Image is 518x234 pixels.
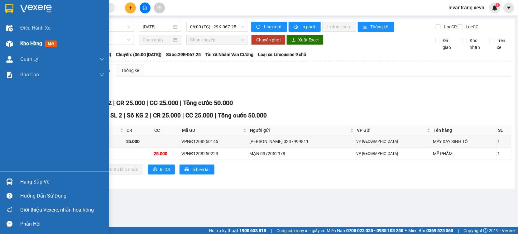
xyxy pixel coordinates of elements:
strong: 0708 023 035 - 0935 103 250 [346,228,403,233]
span: aim [157,6,161,10]
div: VP [GEOGRAPHIC_DATA] [357,151,431,157]
span: | [215,112,216,119]
span: printer [294,25,299,30]
button: downloadXuất Excel [286,35,324,45]
th: CR [125,125,153,136]
img: warehouse-icon [6,41,13,47]
button: plus [125,2,136,13]
span: | [180,99,181,107]
td: VP Nam Định [356,148,432,160]
span: caret-down [506,5,512,11]
span: Đã giao [440,37,458,51]
span: Người gửi [250,127,349,134]
span: VP Gửi [357,127,426,134]
button: In đơn chọn [322,22,356,32]
span: levantrang.xevn [444,4,489,12]
span: Số KG 2 [127,112,148,119]
div: MẬN 0372052978 [249,150,354,157]
span: | [113,99,115,107]
img: icon-new-feature [492,5,498,11]
div: 1 [498,150,510,157]
button: file-add [140,2,151,13]
button: printerIn biên lai [180,165,214,174]
button: aim [154,2,165,13]
span: 1 [496,3,499,7]
span: Tổng cước 50.000 [218,112,267,119]
sup: 1 [496,3,500,7]
span: | [146,99,148,107]
span: Cung cấp máy in - giấy in: [276,227,325,234]
span: 06:00 (TC) - 29K-067.25 [190,22,244,31]
div: MÁY XAY SINH TỐ [433,138,496,145]
button: bar-chartThống kê [358,22,394,32]
span: ⚪️ [405,229,407,232]
span: download [291,38,296,43]
span: printer [185,167,189,172]
td: VPNĐ1208250145 [180,136,248,148]
span: sync [256,25,261,30]
span: Mã GD [182,127,242,134]
div: MỸ PHẨM [433,150,496,157]
span: CR 25.000 [153,112,181,119]
div: Thống kê [121,67,139,74]
div: 1 [498,138,510,145]
span: CC 25.000 [150,99,178,107]
span: plus [128,6,133,10]
span: In biên lai [191,166,209,173]
span: Xuất Excel [298,36,319,43]
span: | [124,112,125,119]
span: down [99,57,104,62]
span: Tổng cước 50.000 [183,99,233,107]
div: 25.000 [154,150,180,157]
div: [PERSON_NAME] 0337999811 [249,138,354,145]
span: notification [7,207,12,213]
span: Số xe: 29K-067.25 [166,51,201,58]
span: Trên xe [494,37,512,51]
span: question-circle [7,193,12,199]
span: Tài xế: Nhâm Văn Cương [205,51,253,58]
img: warehouse-icon [6,25,13,31]
button: caret-down [503,2,514,13]
span: Miền Nam [327,227,403,234]
span: CC 25.000 [185,112,213,119]
span: message [7,221,12,227]
span: | [182,112,184,119]
div: Hướng dẫn sử dụng [20,191,104,201]
div: VP [GEOGRAPHIC_DATA] [357,139,431,145]
span: Loại xe: Limousine 9 chỗ [258,51,306,58]
span: In phơi [301,23,316,30]
button: downloadNhập kho nhận [96,165,143,174]
div: VPNĐ1208250145 [181,138,247,145]
span: Lọc CC [463,23,480,30]
span: file-add [143,6,147,10]
img: logo-vxr [5,4,13,13]
td: VP Nam Định [356,136,432,148]
span: Hỗ trợ kỹ thuật: [209,227,266,234]
div: Phản hồi [20,219,104,229]
span: SL 2 [110,112,122,119]
div: VPNĐ1208250223 [181,150,247,157]
span: Lọc CR [442,23,458,30]
td: VPNĐ1208250223 [180,148,248,160]
span: Chuyến: (06:00 [DATE]) [116,51,161,58]
button: printerIn phơi [289,22,321,32]
span: Làm mới [264,23,282,30]
span: In DS [160,166,170,173]
img: warehouse-icon [6,179,13,185]
span: Kho nhận [467,37,485,51]
th: Tên hàng [432,125,497,136]
button: printerIn DS [148,165,175,174]
span: Giới thiệu Vexere, nhận hoa hồng [20,206,94,214]
span: down [99,72,104,77]
span: | [271,227,272,234]
span: Chọn chuyến [190,35,244,45]
span: Miền Bắc [408,227,453,234]
span: Thống kê [371,23,389,30]
span: mới [45,41,57,47]
strong: 1900 633 818 [239,228,266,233]
span: Điều hành xe [20,24,50,32]
img: solution-icon [6,72,13,78]
span: bar-chart [363,25,368,30]
th: SL [497,125,511,136]
span: CR 25.000 [116,99,145,107]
